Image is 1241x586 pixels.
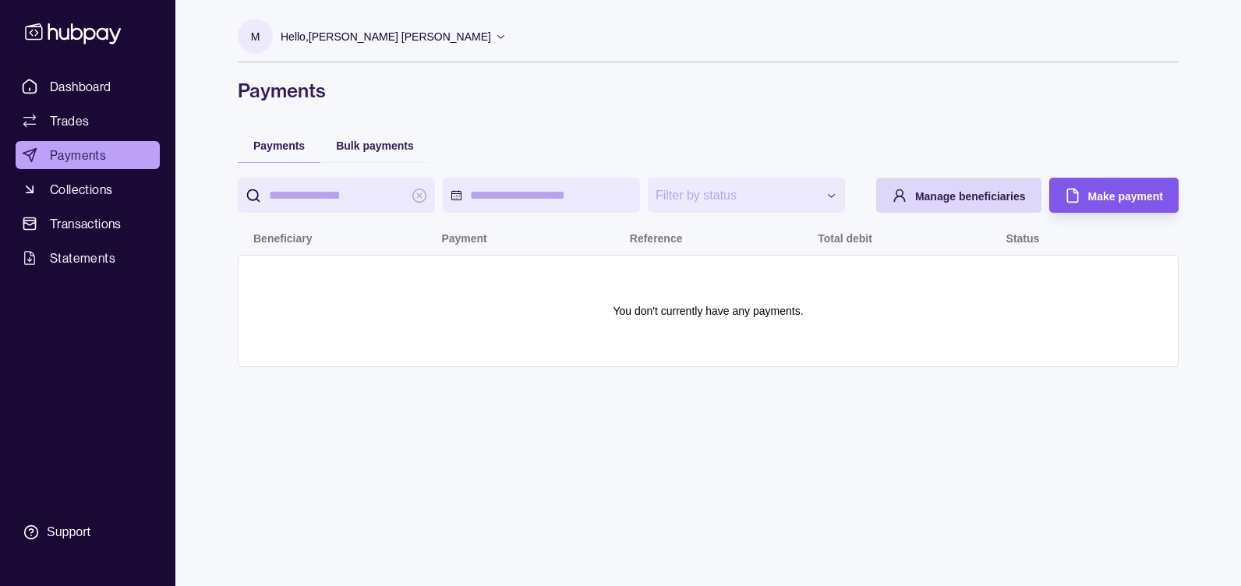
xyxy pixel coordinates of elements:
[336,139,414,152] span: Bulk payments
[50,146,106,164] span: Payments
[50,77,111,96] span: Dashboard
[253,232,312,245] p: Beneficiary
[818,232,872,245] p: Total debit
[16,175,160,203] a: Collections
[47,524,90,541] div: Support
[16,141,160,169] a: Payments
[1006,232,1040,245] p: Status
[16,72,160,101] a: Dashboard
[915,190,1026,203] span: Manage beneficiaries
[50,214,122,233] span: Transactions
[50,249,115,267] span: Statements
[441,232,486,245] p: Payment
[281,28,491,45] p: Hello, [PERSON_NAME] [PERSON_NAME]
[876,178,1041,213] button: Manage beneficiaries
[613,302,803,319] p: You don't currently have any payments.
[16,244,160,272] a: Statements
[630,232,683,245] p: Reference
[253,139,305,152] span: Payments
[16,107,160,135] a: Trades
[50,111,89,130] span: Trades
[1049,178,1179,213] button: Make payment
[269,178,404,213] input: search
[238,78,1179,103] h1: Payments
[50,180,112,199] span: Collections
[1088,190,1163,203] span: Make payment
[16,210,160,238] a: Transactions
[16,516,160,549] a: Support
[251,28,260,45] p: M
